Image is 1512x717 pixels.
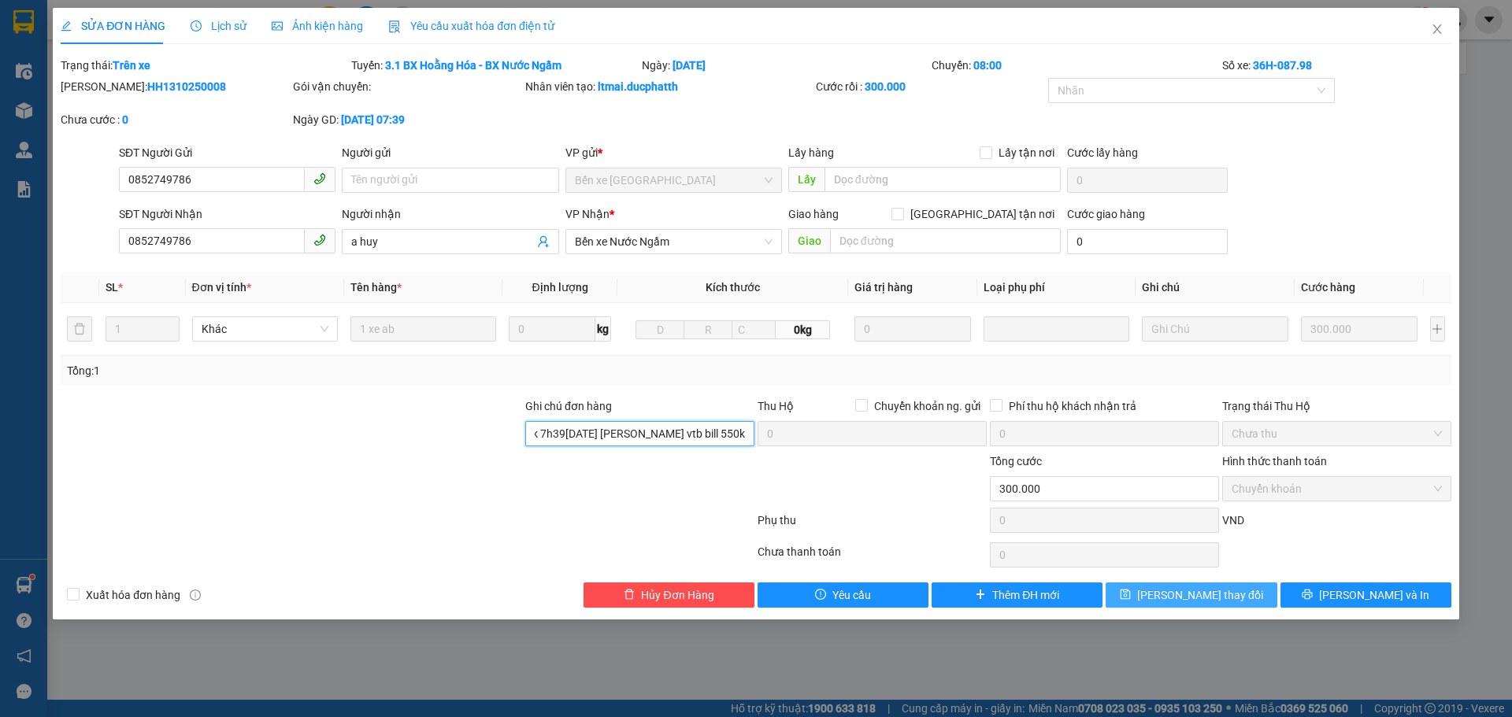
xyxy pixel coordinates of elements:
[825,167,1061,192] input: Dọc đường
[1137,586,1263,604] span: [PERSON_NAME] thay đổi
[706,281,760,294] span: Kích thước
[758,400,794,412] span: Thu Hộ
[788,208,839,220] span: Giao hàng
[1222,514,1244,527] span: VND
[584,582,754,608] button: deleteHủy Đơn Hàng
[565,208,610,220] span: VP Nhận
[776,320,829,339] span: 0kg
[1415,8,1459,52] button: Close
[865,80,906,93] b: 300.000
[788,167,825,192] span: Lấy
[854,281,913,294] span: Giá trị hàng
[575,168,773,192] span: Bến xe Hoằng Hóa
[930,57,1221,74] div: Chuyến:
[525,421,754,446] input: Ghi chú đơn hàng
[1301,281,1355,294] span: Cước hàng
[1430,316,1445,342] button: plus
[977,272,1136,303] th: Loại phụ phí
[832,586,871,604] span: Yêu cầu
[673,59,706,72] b: [DATE]
[788,146,834,159] span: Lấy hàng
[532,281,587,294] span: Định lượng
[67,362,584,379] div: Tổng: 1
[537,235,550,248] span: user-add
[758,582,928,608] button: exclamation-circleYêu cầu
[904,205,1061,223] span: [GEOGRAPHIC_DATA] tận nơi
[191,20,246,32] span: Lịch sử
[61,20,165,32] span: SỬA ĐƠN HÀNG
[624,589,635,601] span: delete
[732,320,776,339] input: C
[598,80,678,93] b: ltmai.ducphatth
[119,144,335,161] div: SĐT Người Gửi
[1067,208,1145,220] label: Cước giao hàng
[59,57,350,74] div: Trạng thái:
[350,281,402,294] span: Tên hàng
[1319,586,1429,604] span: [PERSON_NAME] và In
[388,20,401,33] img: icon
[1002,397,1143,415] span: Phí thu hộ khách nhận trả
[80,586,187,604] span: Xuất hóa đơn hàng
[293,78,522,95] div: Gói vận chuyển:
[1301,316,1418,342] input: 0
[313,234,326,246] span: phone
[119,205,335,223] div: SĐT Người Nhận
[1232,422,1442,445] span: Chưa thu
[973,59,1002,72] b: 08:00
[756,543,988,571] div: Chưa thanh toán
[342,205,558,223] div: Người nhận
[293,111,522,128] div: Ngày GD:
[1232,477,1442,501] span: Chuyển khoản
[147,80,226,93] b: HH1310250008
[636,320,684,339] input: D
[990,455,1042,468] span: Tổng cước
[815,589,826,601] span: exclamation-circle
[641,586,713,604] span: Hủy Đơn Hàng
[350,57,640,74] div: Tuyến:
[388,20,554,32] span: Yêu cầu xuất hóa đơn điện tử
[1280,582,1451,608] button: printer[PERSON_NAME] và In
[61,20,72,31] span: edit
[341,113,405,126] b: [DATE] 07:39
[1222,397,1451,415] div: Trạng thái Thu Hộ
[122,113,128,126] b: 0
[1067,146,1138,159] label: Cước lấy hàng
[1106,582,1277,608] button: save[PERSON_NAME] thay đổi
[350,316,496,342] input: VD: Bàn, Ghế
[788,228,830,253] span: Giao
[385,59,561,72] b: 3.1 BX Hoằng Hóa - BX Nước Ngầm
[595,316,611,342] span: kg
[1253,59,1312,72] b: 36H-087.98
[640,57,931,74] div: Ngày:
[975,589,986,601] span: plus
[313,172,326,185] span: phone
[868,397,987,415] span: Chuyển khoản ng. gửi
[575,230,773,253] span: Bến xe Nước Ngầm
[342,144,558,161] div: Người gửi
[1142,316,1288,342] input: Ghi Chú
[854,316,972,342] input: 0
[992,586,1059,604] span: Thêm ĐH mới
[992,144,1061,161] span: Lấy tận nơi
[684,320,732,339] input: R
[1221,57,1453,74] div: Số xe:
[1067,229,1228,254] input: Cước giao hàng
[272,20,283,31] span: picture
[61,111,290,128] div: Chưa cước :
[67,316,92,342] button: delete
[1222,455,1327,468] label: Hình thức thanh toán
[1302,589,1313,601] span: printer
[565,144,782,161] div: VP gửi
[106,281,118,294] span: SL
[1067,168,1228,193] input: Cước lấy hàng
[1431,23,1443,35] span: close
[61,78,290,95] div: [PERSON_NAME]:
[816,78,1045,95] div: Cước rồi :
[1136,272,1294,303] th: Ghi chú
[525,400,612,412] label: Ghi chú đơn hàng
[932,582,1102,608] button: plusThêm ĐH mới
[756,512,988,539] div: Phụ thu
[192,281,251,294] span: Đơn vị tính
[272,20,363,32] span: Ảnh kiện hàng
[830,228,1061,253] input: Dọc đường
